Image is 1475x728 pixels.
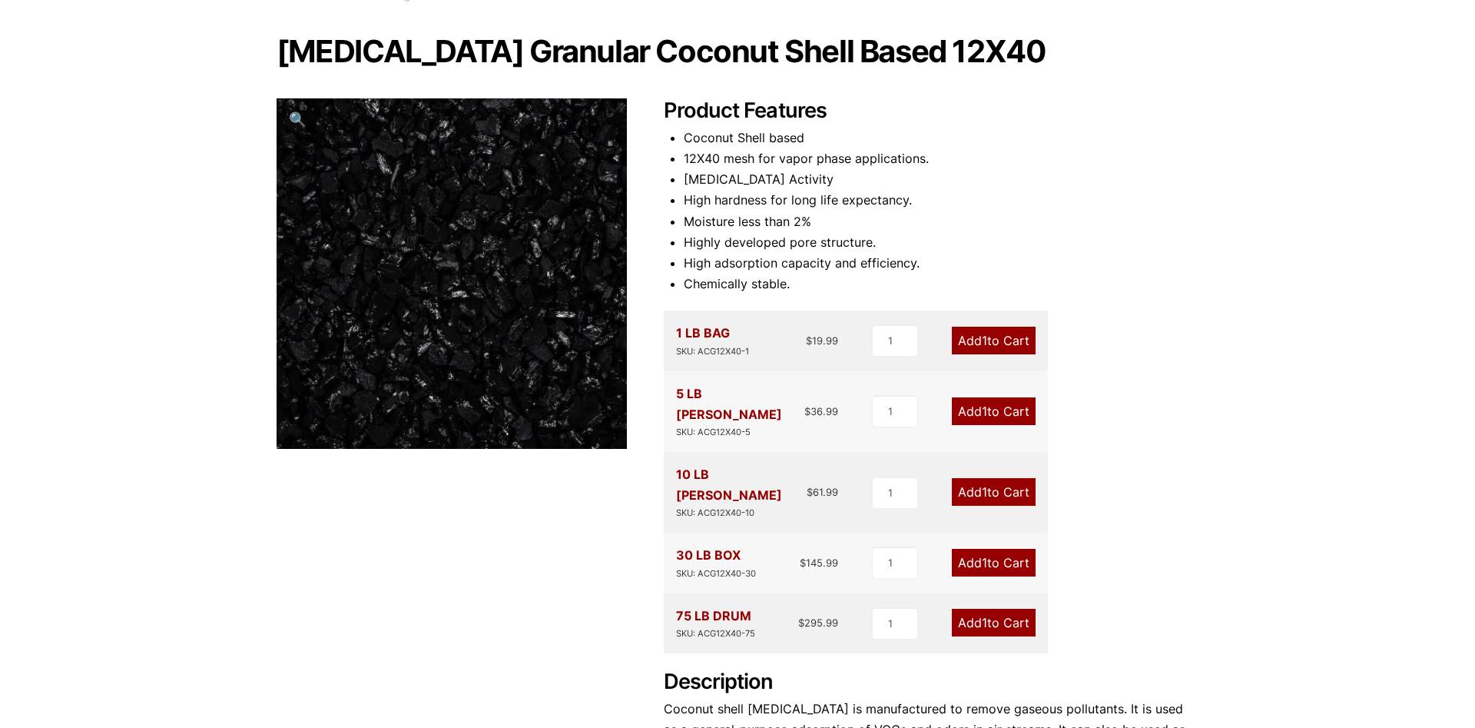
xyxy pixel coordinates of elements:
[982,615,987,630] span: 1
[289,111,307,128] span: 🔍
[806,334,812,347] span: $
[684,128,1198,148] li: Coconut Shell based
[952,327,1036,354] a: Add1to Cart
[952,478,1036,506] a: Add1to Cart
[798,617,804,629] span: $
[806,334,838,347] bdi: 19.99
[804,405,810,417] span: $
[684,253,1198,274] li: High adsorption capacity and efficiency.
[952,397,1036,425] a: Add1to Cart
[982,404,987,419] span: 1
[807,486,813,498] span: $
[952,549,1036,577] a: Add1to Cart
[676,344,749,359] div: SKU: ACG12X40-1
[804,405,838,417] bdi: 36.99
[952,609,1036,637] a: Add1to Cart
[684,169,1198,190] li: [MEDICAL_DATA] Activity
[684,148,1198,169] li: 12X40 mesh for vapor phase applications.
[676,567,756,581] div: SKU: ACG12X40-30
[798,617,838,629] bdi: 295.99
[982,333,987,348] span: 1
[676,384,804,440] div: 5 LB [PERSON_NAME]
[664,670,1198,695] h2: Description
[676,506,807,520] div: SKU: ACG12X40-10
[684,211,1198,232] li: Moisture less than 2%
[684,190,1198,211] li: High hardness for long life expectancy.
[676,627,755,641] div: SKU: ACG12X40-75
[664,98,1198,124] h2: Product Features
[277,35,1198,68] h1: [MEDICAL_DATA] Granular Coconut Shell Based 12X40
[277,98,319,141] a: View full-screen image gallery
[800,557,838,569] bdi: 145.99
[676,464,807,520] div: 10 LB [PERSON_NAME]
[676,606,755,641] div: 75 LB DRUM
[800,557,806,569] span: $
[684,232,1198,253] li: Highly developed pore structure.
[676,425,804,440] div: SKU: ACG12X40-5
[676,545,756,580] div: 30 LB BOX
[807,486,838,498] bdi: 61.99
[684,274,1198,294] li: Chemically stable.
[982,484,987,500] span: 1
[982,555,987,570] span: 1
[676,323,749,358] div: 1 LB BAG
